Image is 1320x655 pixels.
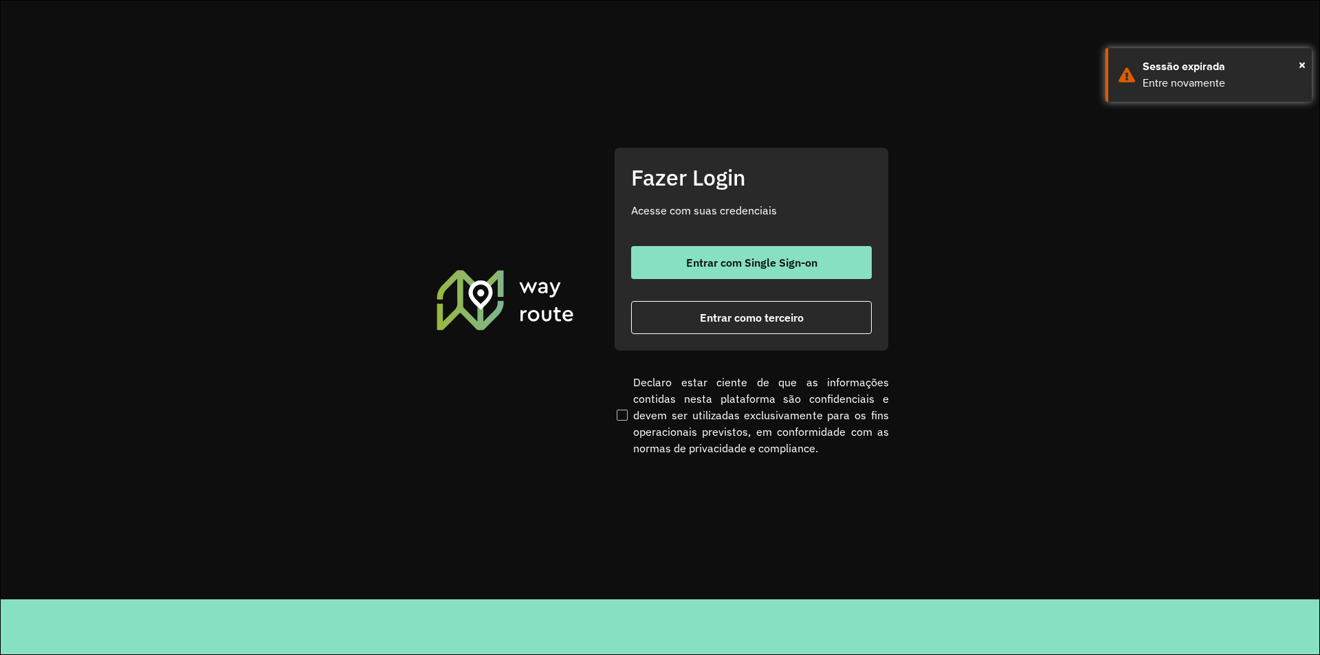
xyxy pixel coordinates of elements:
[631,164,872,190] h2: Fazer Login
[700,312,804,323] span: Entrar como terceiro
[1143,58,1301,75] div: Sessão expirada
[614,374,889,456] label: Declaro estar ciente de que as informações contidas nesta plataforma são confidenciais e devem se...
[1299,54,1306,75] button: Close
[686,257,817,268] span: Entrar com Single Sign-on
[631,202,872,219] p: Acesse com suas credenciais
[1299,54,1306,75] span: ×
[1143,75,1301,91] div: Entre novamente
[434,268,576,331] img: Roteirizador AmbevTech
[631,301,872,334] button: button
[631,246,872,279] button: button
